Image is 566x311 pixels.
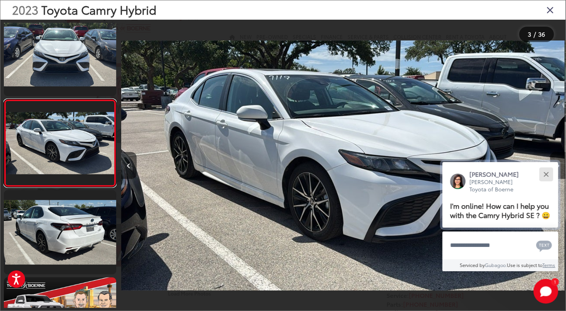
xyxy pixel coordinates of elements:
[121,152,137,179] button: Previous image
[120,25,565,305] div: 2023 Toyota Camry Hybrid SE 2
[469,178,527,193] p: [PERSON_NAME] Toyota of Boerne
[485,262,507,268] a: Gubagoo.
[539,30,546,38] span: 36
[442,162,558,271] div: Close[PERSON_NAME][PERSON_NAME] Toyota of BoerneI'm online! How can I help you with the Camry Hyb...
[469,170,527,178] p: [PERSON_NAME]
[534,279,558,304] button: Toggle Chat Window
[12,1,38,18] span: 2023
[507,262,543,268] span: Use is subject to
[120,25,565,305] img: 2023 Toyota Camry Hybrid SE
[450,200,550,220] span: I'm online! How can I help you with the Camry Hybrid SE ? 😀
[442,232,558,259] textarea: Type your message
[5,112,115,174] img: 2023 Toyota Camry Hybrid SE
[536,240,552,252] svg: Text
[554,280,556,284] span: 1
[3,200,117,265] img: 2023 Toyota Camry Hybrid SE
[534,279,558,304] svg: Start Chat
[534,237,554,254] button: Chat with SMS
[528,30,532,38] span: 3
[3,22,117,86] img: 2023 Toyota Camry Hybrid SE
[550,152,566,179] button: Next image
[460,262,485,268] span: Serviced by
[546,5,554,15] i: Close gallery
[543,262,556,268] a: Terms
[41,1,156,18] span: Toyota Camry Hybrid
[533,32,537,37] span: /
[538,166,554,183] button: Close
